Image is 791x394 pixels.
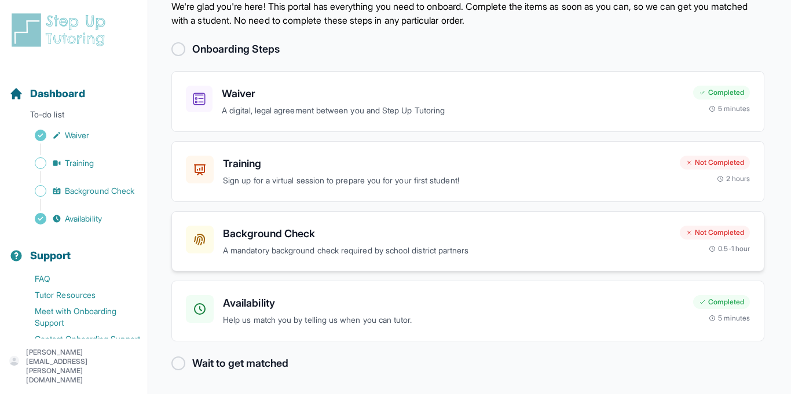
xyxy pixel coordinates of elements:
a: TrainingSign up for a virtual session to prepare you for your first student!Not Completed2 hours [171,141,764,202]
p: A mandatory background check required by school district partners [223,244,671,257]
h3: Availability [223,295,684,311]
a: Meet with Onboarding Support [9,303,148,331]
h2: Wait to get matched [192,355,288,371]
h3: Waiver [222,86,684,102]
img: logo [9,12,112,49]
span: Support [30,248,71,264]
span: Availability [65,213,102,224]
p: Sign up for a virtual session to prepare you for your first student! [223,174,671,187]
h3: Training [223,156,671,172]
span: Training [65,157,94,169]
div: Not Completed [680,156,750,170]
div: 5 minutes [709,314,750,323]
div: 2 hours [717,174,750,183]
span: Dashboard [30,86,85,102]
span: Waiver [65,130,89,141]
div: 0.5-1 hour [709,244,750,253]
h2: Onboarding Steps [192,41,280,57]
button: Dashboard [5,67,143,106]
a: Dashboard [9,86,85,102]
a: Background Check [9,183,148,199]
span: Background Check [65,185,134,197]
a: Availability [9,211,148,227]
a: Contact Onboarding Support [9,331,148,347]
a: Waiver [9,127,148,143]
a: Tutor Resources [9,287,148,303]
button: [PERSON_NAME][EMAIL_ADDRESS][PERSON_NAME][DOMAIN_NAME] [9,348,138,385]
p: To-do list [5,109,143,125]
p: A digital, legal agreement between you and Step Up Tutoring [222,104,684,117]
a: AvailabilityHelp us match you by telling us when you can tutor.Completed5 minutes [171,281,764,341]
p: [PERSON_NAME][EMAIL_ADDRESS][PERSON_NAME][DOMAIN_NAME] [26,348,138,385]
div: Completed [693,86,750,100]
h3: Background Check [223,226,671,242]
p: Help us match you by telling us when you can tutor. [223,314,684,327]
button: Support [5,229,143,268]
a: Training [9,155,148,171]
a: Background CheckA mandatory background check required by school district partnersNot Completed0.5... [171,211,764,272]
div: Completed [693,295,750,309]
a: WaiverA digital, legal agreement between you and Step Up TutoringCompleted5 minutes [171,71,764,132]
div: Not Completed [680,226,750,240]
div: 5 minutes [709,104,750,113]
a: FAQ [9,271,148,287]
